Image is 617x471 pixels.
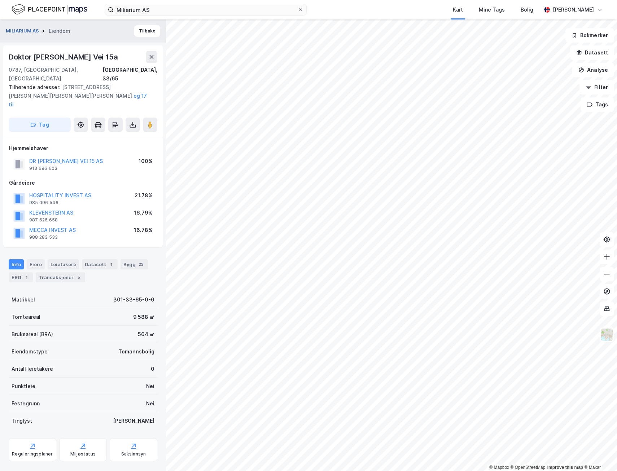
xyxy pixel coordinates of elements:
div: [PERSON_NAME] [553,5,594,14]
input: Søk på adresse, matrikkel, gårdeiere, leietakere eller personer [114,4,298,15]
div: Tomteareal [12,313,40,321]
img: logo.f888ab2527a4732fd821a326f86c7f29.svg [12,3,87,16]
iframe: Chat Widget [581,436,617,471]
div: Nei [146,382,154,391]
div: 0787, [GEOGRAPHIC_DATA], [GEOGRAPHIC_DATA] [9,66,102,83]
div: 985 096 546 [29,200,58,206]
span: Tilhørende adresser: [9,84,62,90]
div: Info [9,259,24,269]
button: Tag [9,118,71,132]
div: Doktor [PERSON_NAME] Vei 15a [9,51,119,63]
div: 16.78% [134,226,153,234]
div: Miljøstatus [70,451,96,457]
div: Tomannsbolig [118,347,154,356]
div: 100% [139,157,153,166]
div: Mine Tags [479,5,505,14]
button: Bokmerker [565,28,614,43]
div: Tinglyst [12,417,32,425]
div: Antall leietakere [12,365,53,373]
div: 16.79% [134,208,153,217]
div: Eiendomstype [12,347,48,356]
div: 23 [137,261,145,268]
div: Eiendom [49,27,70,35]
div: Punktleie [12,382,35,391]
img: Z [600,328,614,342]
a: OpenStreetMap [511,465,546,470]
div: Hjemmelshaver [9,144,157,153]
div: Matrikkel [12,295,35,304]
div: [STREET_ADDRESS][PERSON_NAME][PERSON_NAME][PERSON_NAME] [9,83,152,109]
div: 564 ㎡ [138,330,154,339]
div: ESG [9,272,33,282]
div: 1 [23,274,30,281]
div: 987 626 658 [29,217,58,223]
a: Mapbox [489,465,509,470]
button: Tilbake [134,25,160,37]
div: 0 [151,365,154,373]
div: 913 696 603 [29,166,57,171]
div: 21.78% [135,191,153,200]
button: MILIARIUM AS [6,27,40,35]
div: 1 [108,261,115,268]
div: Bygg [121,259,148,269]
div: 9 588 ㎡ [133,313,154,321]
button: Tags [581,97,614,112]
a: Improve this map [547,465,583,470]
button: Analyse [572,63,614,77]
button: Datasett [570,45,614,60]
div: Datasett [82,259,118,269]
div: [PERSON_NAME] [113,417,154,425]
div: Saksinnsyn [121,451,146,457]
div: Eiere [27,259,45,269]
div: 301-33-65-0-0 [113,295,154,304]
div: Gårdeiere [9,179,157,187]
div: Leietakere [48,259,79,269]
div: Festegrunn [12,399,40,408]
div: Transaksjoner [36,272,85,282]
div: Bolig [521,5,533,14]
div: 5 [75,274,82,281]
div: Reguleringsplaner [12,451,53,457]
div: Bruksareal (BRA) [12,330,53,339]
div: 988 283 533 [29,234,58,240]
button: Filter [579,80,614,94]
div: Kart [453,5,463,14]
div: Nei [146,399,154,408]
div: [GEOGRAPHIC_DATA], 33/65 [102,66,157,83]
